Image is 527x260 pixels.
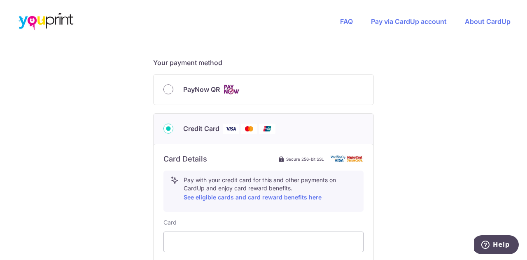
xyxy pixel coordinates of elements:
[184,194,322,201] a: See eligible cards and card reward benefits here
[474,235,519,256] iframe: Opens a widget where you can find more information
[223,124,239,134] img: Visa
[371,17,447,26] a: Pay via CardUp account
[170,237,357,247] iframe: Secure card payment input frame
[184,176,357,202] p: Pay with your credit card for this and other payments on CardUp and enjoy card reward benefits.
[183,124,219,134] span: Credit Card
[163,154,207,164] h6: Card Details
[163,124,364,134] div: Credit Card Visa Mastercard Union Pay
[241,124,257,134] img: Mastercard
[331,155,364,162] img: card secure
[163,218,177,227] label: Card
[259,124,275,134] img: Union Pay
[465,17,511,26] a: About CardUp
[223,84,240,95] img: Cards logo
[183,84,220,94] span: PayNow QR
[163,84,364,95] div: PayNow QR Cards logo
[340,17,353,26] a: FAQ
[153,58,374,68] h5: Your payment method
[286,156,324,162] span: Secure 256-bit SSL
